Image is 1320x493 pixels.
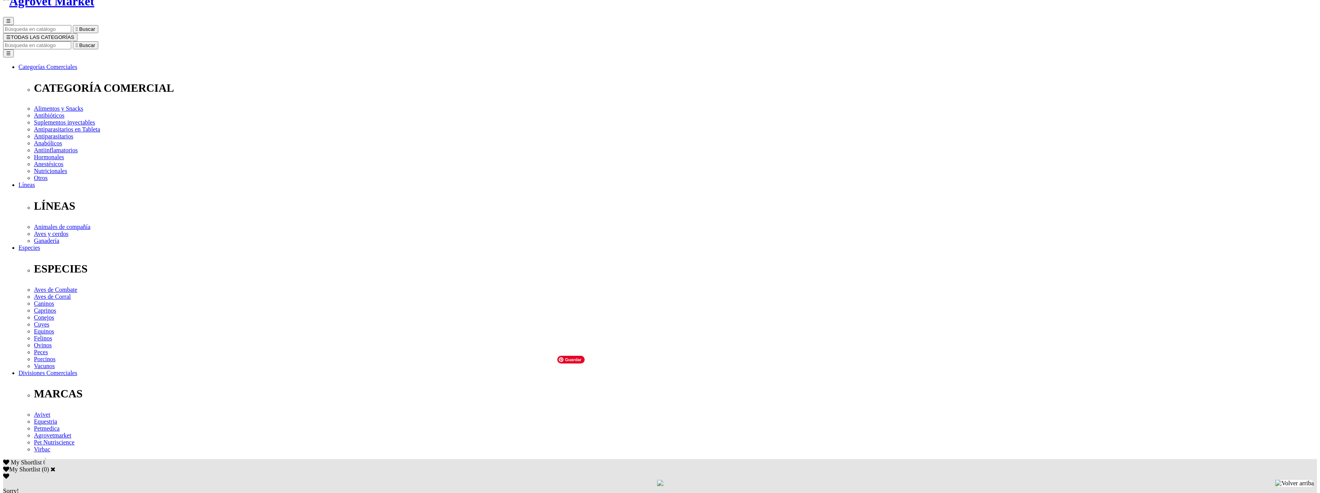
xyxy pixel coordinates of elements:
[6,18,11,24] span: ☰
[34,175,48,181] a: Otros
[18,64,77,70] a: Categorías Comerciales
[34,363,55,369] a: Vacunos
[18,370,77,376] a: Divisiones Comerciales
[34,335,52,342] a: Felinos
[76,42,78,48] i: 
[6,34,11,40] span: ☰
[34,224,91,230] a: Animales de compañía
[34,82,1317,94] p: CATEGORÍA COMERCIAL
[79,42,95,48] span: Buscar
[557,356,585,363] span: Guardar
[34,314,54,321] a: Conejos
[34,105,83,112] a: Alimentos y Snacks
[34,262,1317,275] p: ESPECIES
[34,119,95,126] a: Suplementos inyectables
[34,231,68,237] a: Aves y cerdos
[34,200,1317,212] p: LÍNEAS
[3,25,71,33] input: Buscar
[18,244,40,251] a: Especies
[34,328,54,335] a: Equinos
[34,237,59,244] a: Ganadería
[34,140,62,146] a: Anabólicos
[34,154,64,160] a: Hormonales
[34,286,77,293] a: Aves de Combate
[34,293,71,300] a: Aves de Corral
[34,349,48,355] a: Peces
[34,112,64,119] a: Antibióticos
[1275,480,1314,487] img: Volver arriba
[34,356,55,362] a: Porcinos
[34,307,56,314] a: Caprinos
[73,41,98,49] button:  Buscar
[657,480,663,486] img: loading.gif
[34,387,1317,400] p: MARCAS
[4,409,133,489] iframe: Brevo live chat
[18,182,35,188] a: Líneas
[34,342,52,348] a: Ovinos
[76,26,78,32] i: 
[3,41,71,49] input: Buscar
[34,133,73,140] a: Antiparasitarios
[3,466,40,473] label: My Shortlist
[73,25,98,33] button:  Buscar
[34,126,100,133] a: Antiparasitarios en Tableta
[3,33,77,41] button: ☰TODAS LAS CATEGORÍAS
[34,161,63,167] a: Anestésicos
[3,49,14,57] button: ☰
[34,300,54,307] a: Caninos
[3,17,14,25] button: ☰
[34,321,49,328] a: Cuyes
[34,168,67,174] a: Nutricionales
[34,147,78,153] a: Antiinflamatorios
[79,26,95,32] span: Buscar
